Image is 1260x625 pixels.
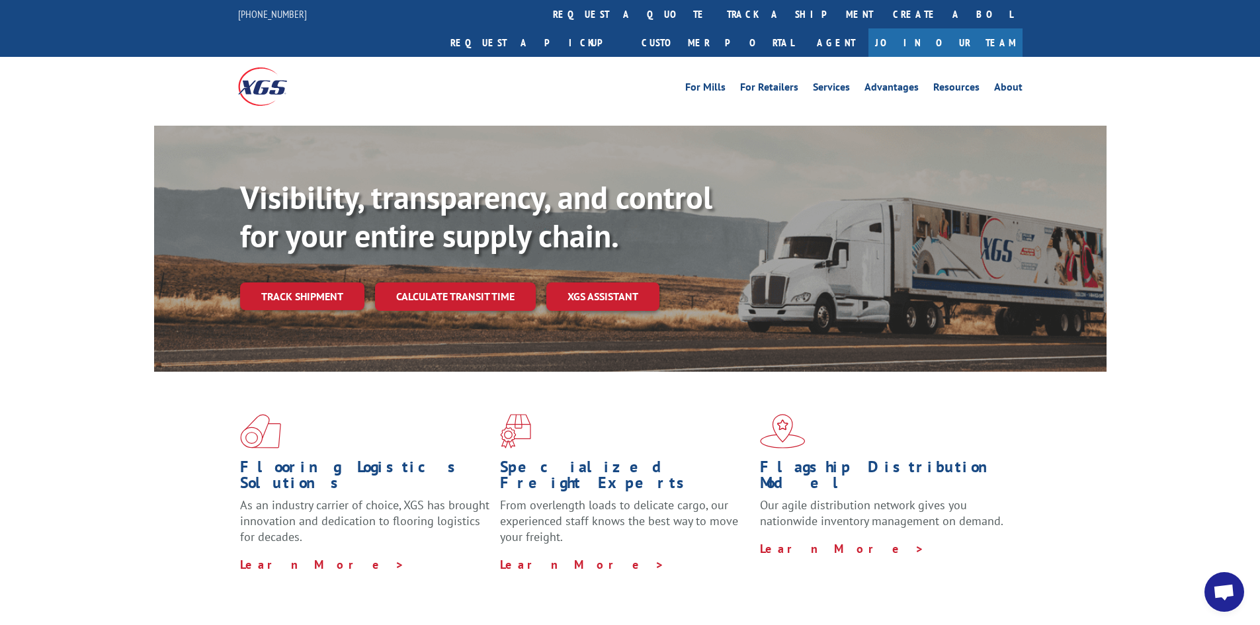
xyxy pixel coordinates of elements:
[760,459,1010,497] h1: Flagship Distribution Model
[441,28,632,57] a: Request a pickup
[240,177,712,256] b: Visibility, transparency, and control for your entire supply chain.
[813,82,850,97] a: Services
[240,282,364,310] a: Track shipment
[760,414,806,448] img: xgs-icon-flagship-distribution-model-red
[933,82,980,97] a: Resources
[685,82,726,97] a: For Mills
[546,282,659,311] a: XGS ASSISTANT
[375,282,536,311] a: Calculate transit time
[632,28,804,57] a: Customer Portal
[500,497,750,556] p: From overlength loads to delicate cargo, our experienced staff knows the best way to move your fr...
[740,82,798,97] a: For Retailers
[864,82,919,97] a: Advantages
[868,28,1023,57] a: Join Our Team
[760,497,1003,528] span: Our agile distribution network gives you nationwide inventory management on demand.
[500,557,665,572] a: Learn More >
[240,414,281,448] img: xgs-icon-total-supply-chain-intelligence-red
[804,28,868,57] a: Agent
[240,497,489,544] span: As an industry carrier of choice, XGS has brought innovation and dedication to flooring logistics...
[760,541,925,556] a: Learn More >
[500,414,531,448] img: xgs-icon-focused-on-flooring-red
[240,557,405,572] a: Learn More >
[238,7,307,21] a: [PHONE_NUMBER]
[500,459,750,497] h1: Specialized Freight Experts
[1204,572,1244,612] div: Open chat
[994,82,1023,97] a: About
[240,459,490,497] h1: Flooring Logistics Solutions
